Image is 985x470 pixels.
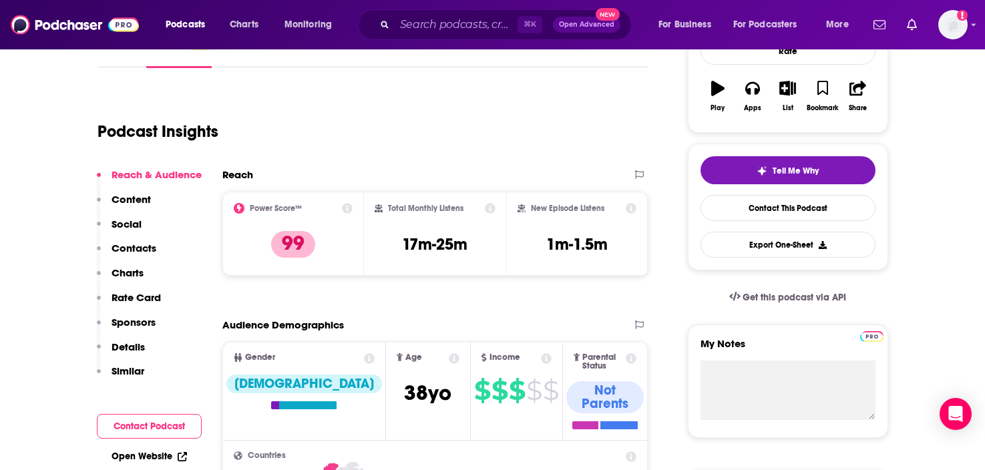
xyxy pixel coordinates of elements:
[230,15,258,34] span: Charts
[97,291,161,316] button: Rate Card
[271,231,315,258] p: 99
[230,37,295,68] a: Episodes317
[701,337,875,361] label: My Notes
[582,353,624,371] span: Parental Status
[840,72,875,120] button: Share
[405,353,422,362] span: Age
[701,156,875,184] button: tell me why sparkleTell Me Why
[711,104,725,112] div: Play
[817,14,865,35] button: open menu
[97,37,128,68] a: About
[250,204,302,213] h2: Power Score™
[701,232,875,258] button: Export One-Sheet
[97,266,144,291] button: Charts
[735,72,770,120] button: Apps
[719,281,857,314] a: Get this podcast via API
[388,204,463,213] h2: Total Monthly Listens
[733,15,797,34] span: For Podcasters
[701,37,875,65] div: Rate
[97,365,144,389] button: Similar
[849,104,867,112] div: Share
[221,14,266,35] a: Charts
[371,9,644,40] div: Search podcasts, credits, & more...
[275,14,349,35] button: open menu
[248,451,286,460] span: Countries
[387,37,441,68] a: Credits90
[743,292,846,303] span: Get this podcast via API
[146,37,212,68] a: InsightsPodchaser Pro
[404,380,451,406] span: 38 yo
[868,13,891,36] a: Show notifications dropdown
[491,380,508,401] span: $
[509,380,525,401] span: $
[97,242,156,266] button: Contacts
[783,104,793,112] div: List
[97,122,218,142] h1: Podcast Insights
[553,17,620,33] button: Open AdvancedNew
[112,451,187,462] a: Open Website
[543,380,558,401] span: $
[957,10,968,21] svg: Add a profile image
[744,104,761,112] div: Apps
[518,37,551,68] a: Similar
[112,365,144,377] p: Similar
[97,168,202,193] button: Reach & Audience
[112,168,202,181] p: Reach & Audience
[11,12,139,37] img: Podchaser - Follow, Share and Rate Podcasts
[807,104,838,112] div: Bookmark
[112,242,156,254] p: Contacts
[531,204,604,213] h2: New Episode Listens
[566,381,644,413] div: Not Parents
[112,193,151,206] p: Content
[97,218,142,242] button: Social
[112,316,156,328] p: Sponsors
[649,14,728,35] button: open menu
[97,414,202,439] button: Contact Podcast
[658,15,711,34] span: For Business
[315,37,368,68] a: Reviews2
[938,10,968,39] button: Show profile menu
[402,234,467,254] h3: 17m-25m
[938,10,968,39] span: Logged in as alignPR
[97,193,151,218] button: Content
[474,380,490,401] span: $
[770,72,805,120] button: List
[805,72,840,120] button: Bookmark
[596,8,620,21] span: New
[156,14,222,35] button: open menu
[222,318,344,331] h2: Audience Demographics
[112,340,145,353] p: Details
[902,13,922,36] a: Show notifications dropdown
[526,380,542,401] span: $
[112,291,161,304] p: Rate Card
[757,166,767,176] img: tell me why sparkle
[940,398,972,430] div: Open Intercom Messenger
[226,375,382,393] div: [DEMOGRAPHIC_DATA]
[166,15,205,34] span: Podcasts
[222,168,253,181] h2: Reach
[112,218,142,230] p: Social
[489,353,520,362] span: Income
[559,21,614,28] span: Open Advanced
[97,340,145,365] button: Details
[112,266,144,279] p: Charts
[701,72,735,120] button: Play
[97,316,156,340] button: Sponsors
[518,16,542,33] span: ⌘ K
[860,331,883,342] img: Podchaser Pro
[938,10,968,39] img: User Profile
[725,14,817,35] button: open menu
[826,15,849,34] span: More
[701,195,875,221] a: Contact This Podcast
[245,353,275,362] span: Gender
[546,234,608,254] h3: 1m-1.5m
[395,14,518,35] input: Search podcasts, credits, & more...
[773,166,819,176] span: Tell Me Why
[460,37,500,68] a: Lists38
[284,15,332,34] span: Monitoring
[860,329,883,342] a: Pro website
